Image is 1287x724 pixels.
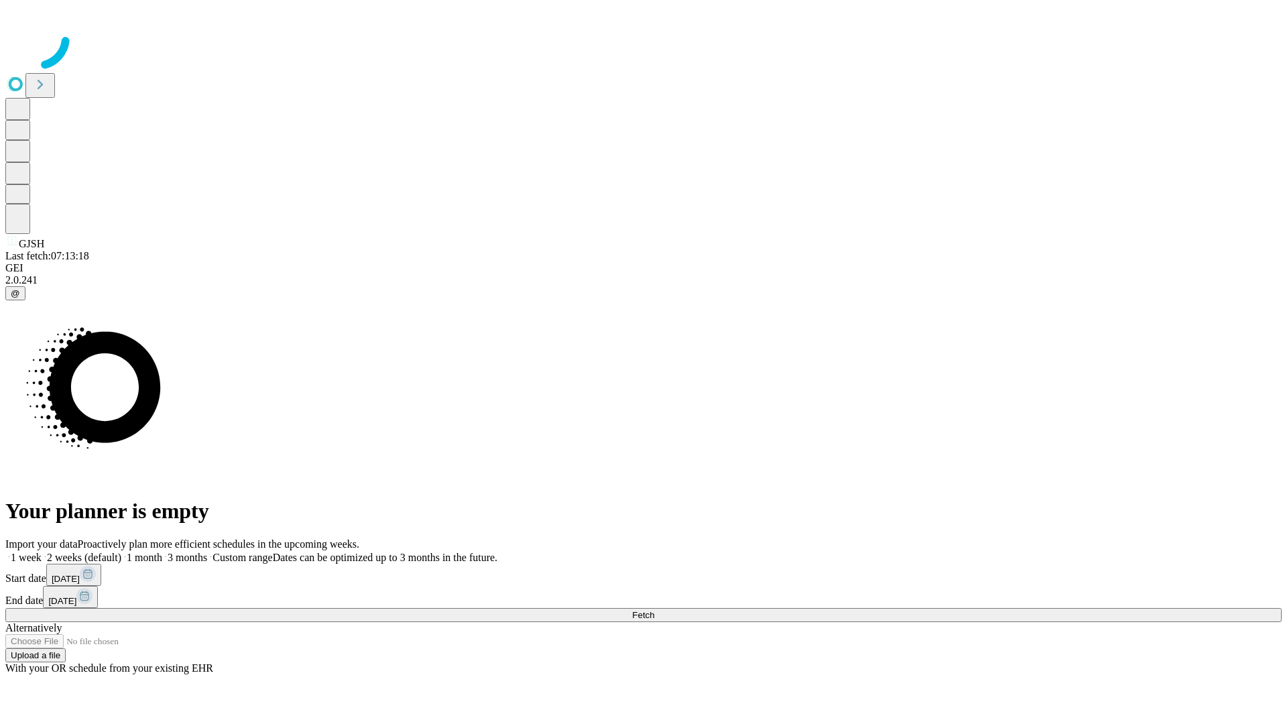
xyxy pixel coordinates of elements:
[632,610,654,620] span: Fetch
[168,552,207,563] span: 3 months
[47,552,121,563] span: 2 weeks (default)
[5,564,1282,586] div: Start date
[5,274,1282,286] div: 2.0.241
[273,552,497,563] span: Dates can be optimized up to 3 months in the future.
[212,552,272,563] span: Custom range
[48,596,76,606] span: [DATE]
[78,538,359,550] span: Proactively plan more efficient schedules in the upcoming weeks.
[5,648,66,662] button: Upload a file
[5,662,213,674] span: With your OR schedule from your existing EHR
[5,622,62,633] span: Alternatively
[127,552,162,563] span: 1 month
[46,564,101,586] button: [DATE]
[52,574,80,584] span: [DATE]
[5,499,1282,524] h1: Your planner is empty
[5,286,25,300] button: @
[5,608,1282,622] button: Fetch
[11,552,42,563] span: 1 week
[19,238,44,249] span: GJSH
[5,586,1282,608] div: End date
[11,288,20,298] span: @
[5,262,1282,274] div: GEI
[43,586,98,608] button: [DATE]
[5,250,89,261] span: Last fetch: 07:13:18
[5,538,78,550] span: Import your data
